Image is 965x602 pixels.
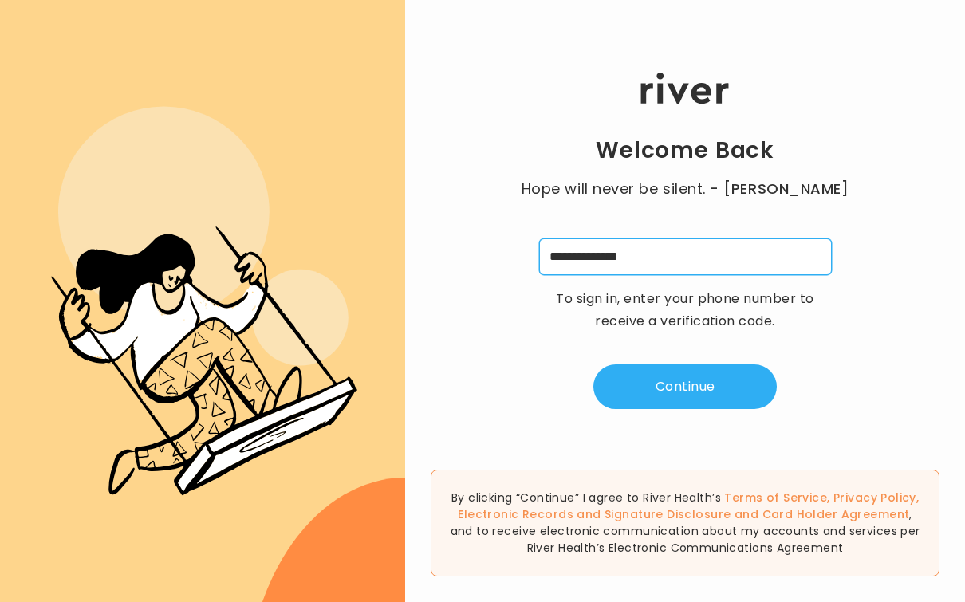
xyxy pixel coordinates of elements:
a: Privacy Policy [833,490,916,506]
p: To sign in, enter your phone number to receive a verification code. [546,288,825,332]
p: Hope will never be silent. [506,178,865,200]
span: , and to receive electronic communication about my accounts and services per River Health’s Elect... [451,506,920,556]
a: Terms of Service [724,490,827,506]
a: Card Holder Agreement [762,506,910,522]
h1: Welcome Back [596,136,774,165]
a: Electronic Records and Signature Disclosure [458,506,731,522]
span: , , and [458,490,919,522]
div: By clicking “Continue” I agree to River Health’s [431,470,939,576]
span: - [PERSON_NAME] [710,178,849,200]
button: Continue [593,364,777,409]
